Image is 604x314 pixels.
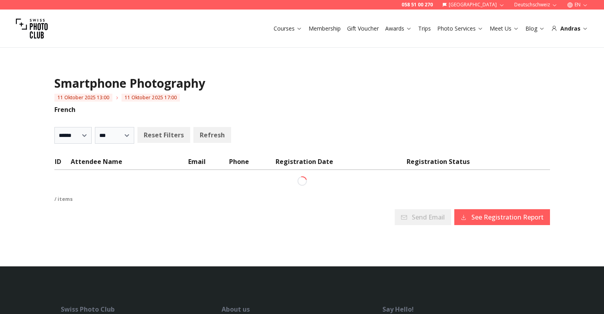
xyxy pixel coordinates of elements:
[54,94,113,102] span: 11 Oktober 2025 13:00
[406,156,550,170] td: Registration Status
[54,105,550,114] p: French
[70,156,188,170] td: Attendee Name
[222,304,382,314] div: About us
[522,23,548,34] button: Blog
[525,25,545,33] a: Blog
[229,156,275,170] td: Phone
[54,76,550,91] h1: Smartphone Photography
[275,156,406,170] td: Registration Date
[344,23,382,34] button: Gift Voucher
[401,2,433,8] a: 058 51 00 270
[415,23,434,34] button: Trips
[382,304,543,314] div: Say Hello!
[270,23,305,34] button: Courses
[551,25,588,33] div: Andras
[54,195,73,202] b: / items
[395,209,451,225] button: Send Email
[347,25,379,33] a: Gift Voucher
[454,209,550,225] button: See Registration Report
[193,127,231,143] button: Refresh
[309,25,341,33] a: Membership
[188,156,229,170] td: Email
[434,23,486,34] button: Photo Services
[200,130,225,140] b: Refresh
[490,25,519,33] a: Meet Us
[61,304,222,314] div: Swiss Photo Club
[16,13,48,44] img: Swiss photo club
[305,23,344,34] button: Membership
[486,23,522,34] button: Meet Us
[418,25,431,33] a: Trips
[122,94,180,102] span: 11 Oktober 2025 17:00
[54,156,70,170] td: ID
[385,25,412,33] a: Awards
[437,25,483,33] a: Photo Services
[382,23,415,34] button: Awards
[137,127,190,143] button: Reset Filters
[144,130,184,140] b: Reset Filters
[274,25,302,33] a: Courses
